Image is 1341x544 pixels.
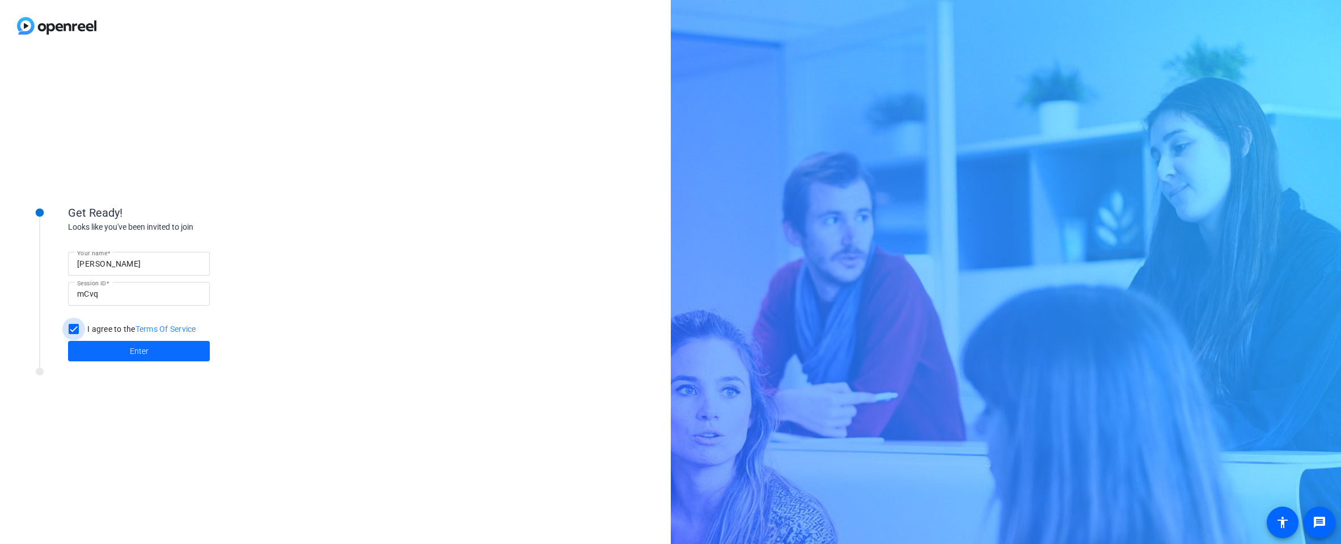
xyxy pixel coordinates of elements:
mat-label: Your name [77,250,107,256]
span: Enter [130,345,149,357]
button: Enter [68,341,210,361]
mat-label: Session ID [77,280,106,286]
div: Looks like you've been invited to join [68,221,295,233]
mat-icon: accessibility [1276,516,1289,529]
a: Terms Of Service [136,324,196,334]
div: Get Ready! [68,204,295,221]
mat-icon: message [1313,516,1326,529]
label: I agree to the [85,323,196,335]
